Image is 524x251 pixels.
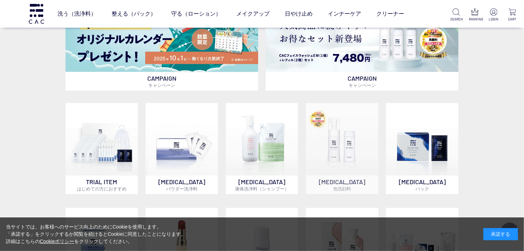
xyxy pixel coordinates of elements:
p: CAMPAIGN [65,72,258,91]
img: カレンダープレゼント [65,7,258,72]
a: トライアルセット TRIAL ITEMはじめての方におすすめ [65,103,138,194]
img: logo [28,4,45,24]
span: はじめての方におすすめ [77,186,126,191]
a: メイクアップ [236,4,270,24]
a: 泡洗顔料 [MEDICAL_DATA]泡洗顔料 [306,103,378,194]
a: フェイスウォッシュ＋レフィル2個セット フェイスウォッシュ＋レフィル2個セット CAMPAIGNキャンペーン [266,7,458,91]
span: パウダー洗浄料 [166,186,198,191]
a: RANKING [469,8,481,22]
img: トライアルセット [65,103,138,176]
span: 液体洗浄料（シャンプー） [235,186,289,191]
a: [MEDICAL_DATA]パウダー洗浄料 [146,103,218,194]
a: 洗う（洗浄料） [58,4,96,24]
a: クリーナー [376,4,404,24]
a: LOGIN [488,8,500,22]
div: 当サイトでは、お客様へのサービス向上のためにCookieを使用します。 「承諾する」をクリックするか閲覧を続けるとCookieに同意したことになります。 詳細はこちらの をクリックしてください。 [6,223,186,245]
p: SEARCH [450,17,462,22]
p: [MEDICAL_DATA] [146,176,218,194]
p: [MEDICAL_DATA] [226,176,298,194]
a: SEARCH [450,8,462,22]
p: CART [506,17,518,22]
div: 承諾する [483,228,518,240]
a: [MEDICAL_DATA]パック [386,103,458,194]
a: 整える（パック） [112,4,156,24]
a: インナーケア [328,4,361,24]
span: 泡洗顔料 [333,186,351,191]
p: LOGIN [488,17,500,22]
p: TRIAL ITEM [65,176,138,194]
a: Cookieポリシー [40,239,75,244]
span: キャンペーン [349,82,376,88]
p: [MEDICAL_DATA] [386,176,458,194]
img: フェイスウォッシュ＋レフィル2個セット [266,7,458,72]
a: カレンダープレゼント カレンダープレゼント CAMPAIGNキャンペーン [65,7,258,91]
span: キャンペーン [148,82,175,88]
a: [MEDICAL_DATA]液体洗浄料（シャンプー） [226,103,298,194]
p: CAMPAIGN [266,72,458,91]
p: RANKING [469,17,481,22]
a: 守る（ローション） [171,4,221,24]
span: パック [416,186,429,191]
p: [MEDICAL_DATA] [306,176,378,194]
img: 泡洗顔料 [306,103,378,176]
a: CART [506,8,518,22]
a: 日やけ止め [285,4,313,24]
